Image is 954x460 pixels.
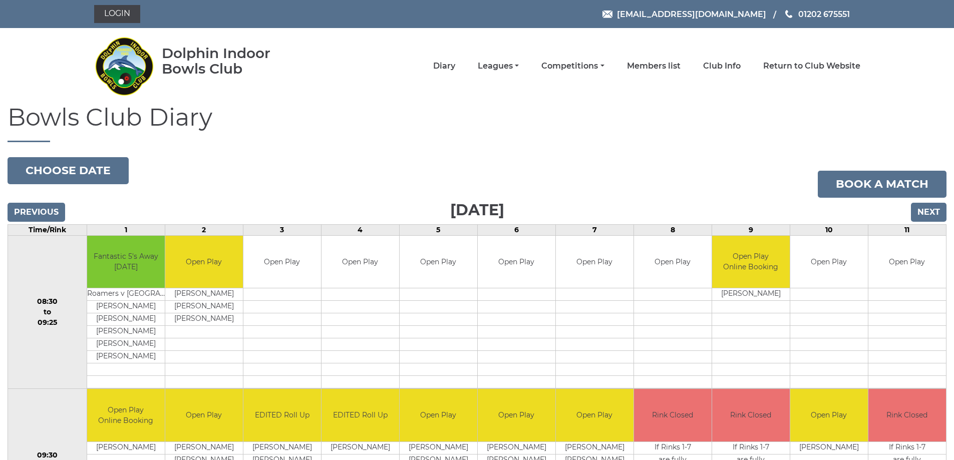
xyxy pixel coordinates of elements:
[712,288,790,301] td: [PERSON_NAME]
[763,61,860,72] a: Return to Club Website
[400,236,477,288] td: Open Play
[165,313,243,326] td: [PERSON_NAME]
[94,31,154,101] img: Dolphin Indoor Bowls Club
[785,10,792,18] img: Phone us
[94,5,140,23] a: Login
[8,203,65,222] input: Previous
[703,61,741,72] a: Club Info
[868,441,946,454] td: If Rinks 1-7
[478,61,519,72] a: Leagues
[87,288,165,301] td: Roamers v [GEOGRAPHIC_DATA]
[165,236,243,288] td: Open Play
[790,389,868,441] td: Open Play
[162,46,302,77] div: Dolphin Indoor Bowls Club
[868,224,946,235] td: 11
[790,236,868,288] td: Open Play
[712,441,790,454] td: If Rinks 1-7
[868,236,946,288] td: Open Play
[790,224,868,235] td: 10
[798,9,850,19] span: 01202 675551
[541,61,604,72] a: Competitions
[634,389,712,441] td: Rink Closed
[87,224,165,235] td: 1
[243,389,321,441] td: EDITED Roll Up
[555,224,633,235] td: 7
[165,301,243,313] td: [PERSON_NAME]
[87,326,165,338] td: [PERSON_NAME]
[165,389,243,441] td: Open Play
[617,9,766,19] span: [EMAIL_ADDRESS][DOMAIN_NAME]
[400,441,477,454] td: [PERSON_NAME]
[712,389,790,441] td: Rink Closed
[790,441,868,454] td: [PERSON_NAME]
[911,203,946,222] input: Next
[477,224,555,235] td: 6
[400,389,477,441] td: Open Play
[8,235,87,389] td: 08:30 to 09:25
[784,8,850,21] a: Phone us 01202 675551
[321,224,399,235] td: 4
[87,236,165,288] td: Fantastic 5's Away [DATE]
[87,338,165,351] td: [PERSON_NAME]
[322,441,399,454] td: [PERSON_NAME]
[243,224,321,235] td: 3
[165,224,243,235] td: 2
[433,61,455,72] a: Diary
[87,441,165,454] td: [PERSON_NAME]
[556,236,633,288] td: Open Play
[399,224,477,235] td: 5
[712,224,790,235] td: 9
[634,441,712,454] td: If Rinks 1-7
[165,441,243,454] td: [PERSON_NAME]
[478,441,555,454] td: [PERSON_NAME]
[712,236,790,288] td: Open Play Online Booking
[8,224,87,235] td: Time/Rink
[627,61,681,72] a: Members list
[478,389,555,441] td: Open Play
[602,11,612,18] img: Email
[602,8,766,21] a: Email [EMAIL_ADDRESS][DOMAIN_NAME]
[322,236,399,288] td: Open Play
[243,236,321,288] td: Open Play
[633,224,712,235] td: 8
[243,441,321,454] td: [PERSON_NAME]
[868,389,946,441] td: Rink Closed
[87,313,165,326] td: [PERSON_NAME]
[556,441,633,454] td: [PERSON_NAME]
[8,157,129,184] button: Choose date
[478,236,555,288] td: Open Play
[87,301,165,313] td: [PERSON_NAME]
[556,389,633,441] td: Open Play
[8,104,946,142] h1: Bowls Club Diary
[87,389,165,441] td: Open Play Online Booking
[634,236,712,288] td: Open Play
[87,351,165,363] td: [PERSON_NAME]
[165,288,243,301] td: [PERSON_NAME]
[322,389,399,441] td: EDITED Roll Up
[818,171,946,198] a: Book a match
